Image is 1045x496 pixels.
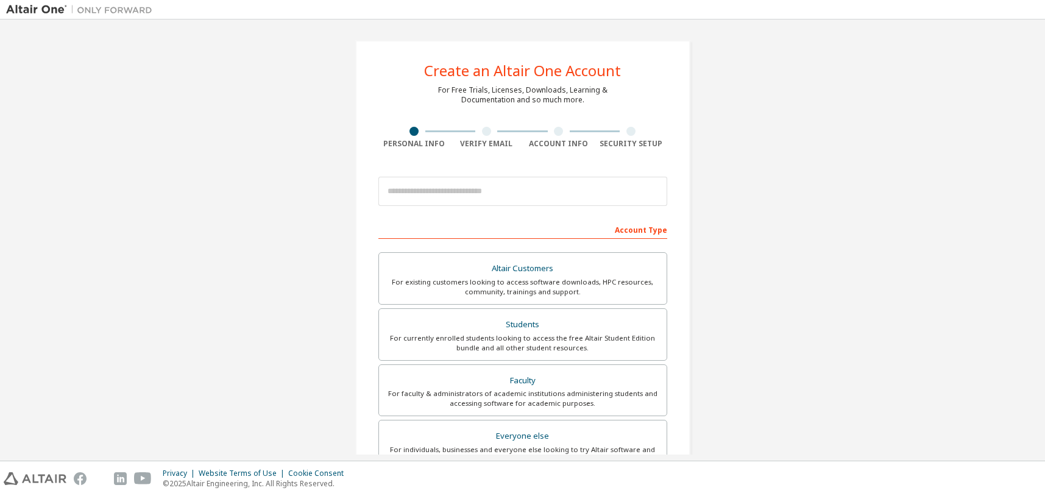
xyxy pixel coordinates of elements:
div: For Free Trials, Licenses, Downloads, Learning & Documentation and so much more. [438,85,608,105]
img: linkedin.svg [114,472,127,485]
div: Website Terms of Use [199,469,288,478]
div: Security Setup [595,139,667,149]
div: Account Type [378,219,667,239]
div: Create an Altair One Account [424,63,621,78]
div: For faculty & administrators of academic institutions administering students and accessing softwa... [386,389,659,408]
div: Altair Customers [386,260,659,277]
div: Students [386,316,659,333]
div: Verify Email [450,139,523,149]
div: For currently enrolled students looking to access the free Altair Student Edition bundle and all ... [386,333,659,353]
div: Cookie Consent [288,469,351,478]
p: © 2025 Altair Engineering, Inc. All Rights Reserved. [163,478,351,489]
div: Everyone else [386,428,659,445]
img: altair_logo.svg [4,472,66,485]
div: Privacy [163,469,199,478]
div: For individuals, businesses and everyone else looking to try Altair software and explore our prod... [386,445,659,464]
div: Faculty [386,372,659,389]
div: For existing customers looking to access software downloads, HPC resources, community, trainings ... [386,277,659,297]
div: Personal Info [378,139,451,149]
img: facebook.svg [74,472,87,485]
img: Altair One [6,4,158,16]
div: Account Info [523,139,595,149]
img: youtube.svg [134,472,152,485]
